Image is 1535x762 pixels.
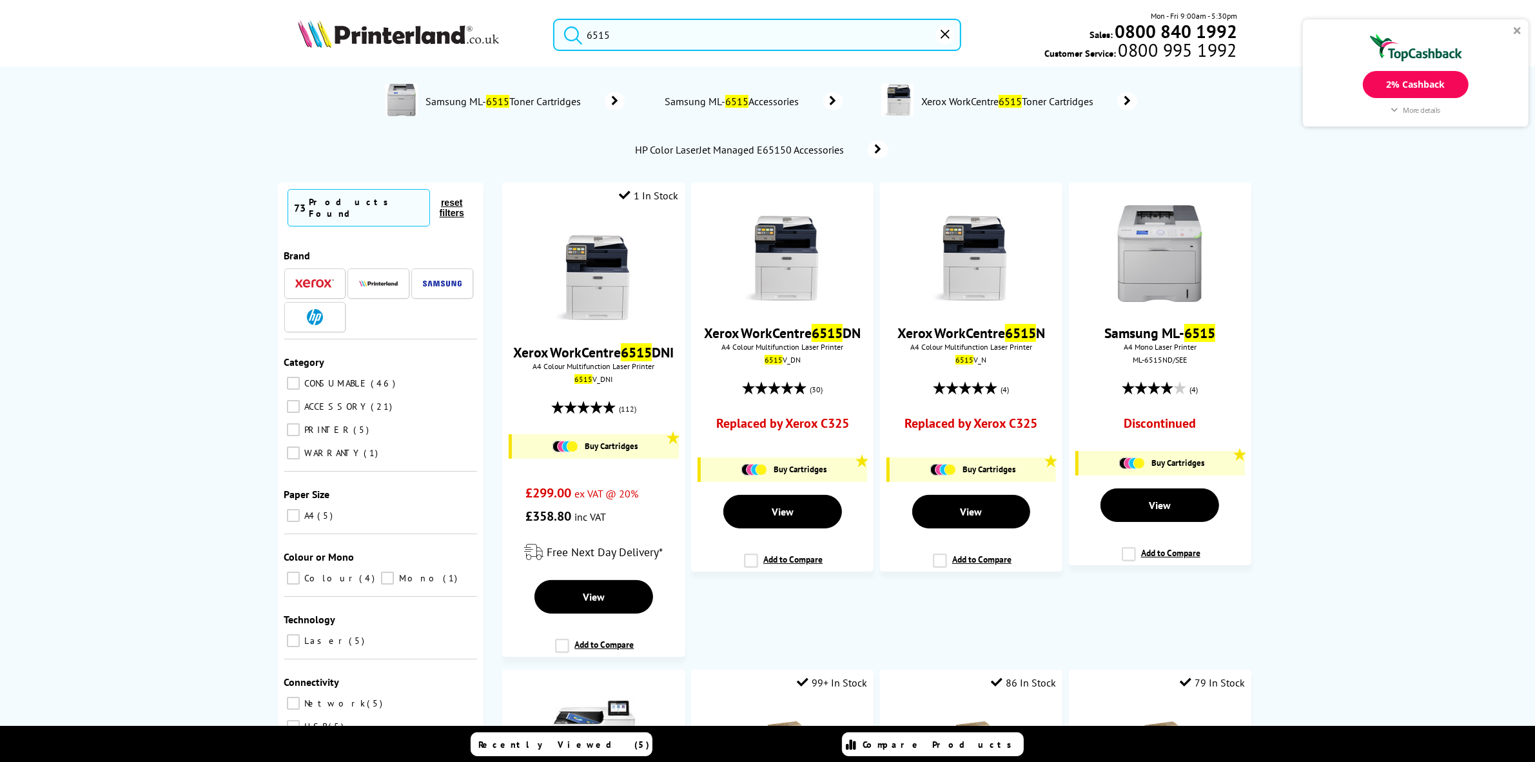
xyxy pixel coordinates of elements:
a: Samsung ML-6515Toner Cartridges [424,84,625,119]
label: Add to Compare [1122,547,1200,572]
a: Samsung ML-6515 [1104,324,1215,342]
mark: 6515 [621,343,652,361]
span: 5 [329,721,347,732]
span: 5 [349,635,368,647]
mark: 6515 [725,95,748,108]
img: samsung-ml5515-front-small.jpg [1111,205,1208,302]
span: inc VAT [574,510,606,523]
img: Xerox-WorkCentre-6515-conspage.jpg [881,84,914,116]
img: Cartridges [1119,457,1145,469]
mark: 6515 [812,324,843,342]
img: Cartridges [552,441,578,452]
img: Xerox-6515-FrontFacing-Small.jpg [734,205,831,302]
img: 106R03476-small.gif [948,712,993,757]
label: Add to Compare [933,554,1012,578]
span: (30) [810,377,823,402]
a: Recently Viewed (5) [471,732,652,756]
span: Brand [284,249,311,262]
span: 4 [360,572,378,584]
label: Add to Compare [555,639,634,663]
span: ex VAT @ 20% [574,487,638,500]
span: Colour or Mono [284,550,355,563]
span: A4 [302,510,317,521]
span: Recently Viewed (5) [479,739,650,750]
input: A4 5 [287,509,300,522]
mark: 6515 [1184,324,1215,342]
div: V_N [890,355,1053,365]
div: Discontinued [1092,415,1228,438]
img: ML-6515NDSEE-conspage.jpg [386,84,418,116]
mark: 6515 [486,95,509,108]
span: Buy Cartridges [963,464,1015,475]
input: Laser 5 [287,634,300,647]
span: 5 [367,697,386,709]
mark: 6515 [999,95,1022,108]
span: View [772,505,794,518]
span: (4) [1001,377,1009,402]
a: Xerox WorkCentre6515DN [704,324,861,342]
span: Colour [302,572,358,584]
div: 1 In Stock [620,189,679,202]
a: Buy Cartridges [518,441,672,452]
img: Xerox-6515-FrontFacing-Small.jpg [545,225,642,321]
img: Xerox [295,279,334,288]
span: 5 [354,424,373,436]
span: View [1149,499,1171,512]
span: Mon - Fri 9:00am - 5:30pm [1151,10,1237,22]
input: PRINTER 5 [287,423,300,436]
span: £358.80 [525,508,571,525]
span: Xerox WorkCentre Toner Cartridges [920,95,1099,108]
mark: 6515 [1005,324,1036,342]
img: HP [307,309,323,325]
span: Category [284,356,325,368]
a: Samsung ML-6515Accessories [663,92,843,110]
span: (4) [1189,377,1198,402]
span: A4 Mono Laser Printer [1075,342,1245,352]
img: Samsung [423,281,462,286]
img: Cartridges [741,464,767,476]
span: View [960,505,982,518]
span: Connectivity [284,676,340,688]
span: 73 [295,201,306,214]
span: Paper Size [284,488,330,501]
input: Network 5 [287,697,300,710]
span: Samsung ML- Accessories [663,95,804,108]
span: 0800 995 1992 [1117,44,1237,56]
span: Network [302,697,366,709]
input: ACCESSORY 21 [287,400,300,413]
a: View [1100,488,1219,522]
span: Customer Service: [1045,44,1237,59]
a: HP Color LaserJet Managed E65150 Accessories [634,141,888,159]
mark: 6515 [765,355,783,365]
a: View [534,580,653,614]
span: Buy Cartridges [774,464,826,475]
img: Printerland Logo [298,19,499,48]
div: V_DN [701,355,864,365]
span: Buy Cartridges [1151,457,1204,468]
span: Compare Products [863,739,1019,750]
b: 0800 840 1992 [1115,19,1237,43]
span: USB [302,721,328,732]
a: Xerox WorkCentre6515DNI [513,343,674,361]
a: Compare Products [842,732,1024,756]
span: Free Next Day Delivery* [547,545,663,559]
button: reset filters [430,197,474,219]
a: Replaced by Xerox C325 [904,415,1037,438]
span: 5 [318,510,337,521]
span: 1 [443,572,460,584]
span: 46 [371,377,399,389]
a: Printerland Logo [298,19,537,50]
div: 86 In Stock [991,676,1056,689]
input: Searc [553,19,961,51]
a: Buy Cartridges [707,464,861,476]
a: Replaced by Xerox C325 [716,415,849,438]
span: ACCESSORY [302,401,370,412]
img: Xerox-106R03475-Small.gif [1137,712,1182,757]
span: Samsung ML- Toner Cartridges [424,95,586,108]
div: Products Found [309,196,423,219]
span: A4 Colour Multifunction Laser Printer [509,361,678,371]
span: 21 [371,401,396,412]
a: 0800 840 1992 [1113,25,1237,37]
a: View [912,495,1031,528]
span: View [583,590,605,603]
